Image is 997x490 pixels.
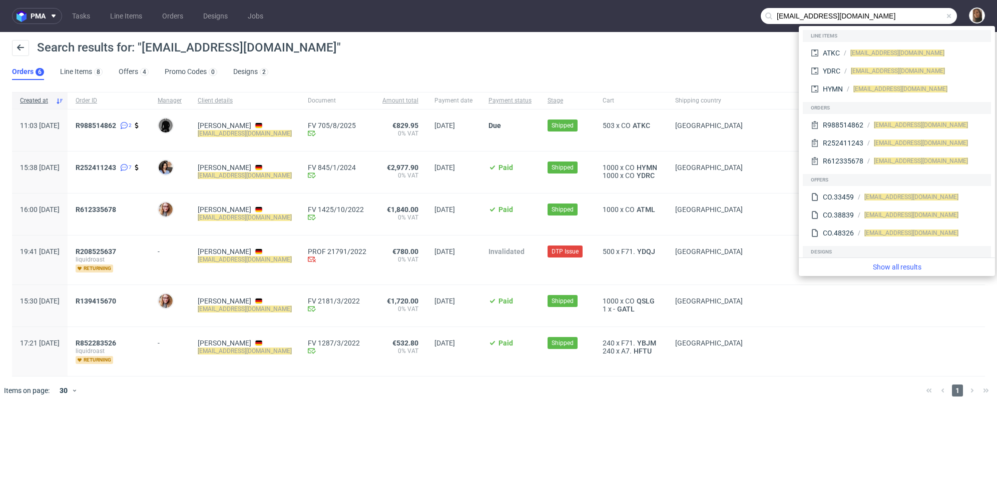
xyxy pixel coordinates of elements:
[76,255,142,263] span: liquidroast
[635,205,657,213] a: ATML
[675,205,743,213] span: [GEOGRAPHIC_DATA]
[548,96,587,105] span: Stage
[38,68,42,75] div: 6
[233,64,268,80] a: Designs2
[76,339,116,347] span: R852283526
[853,85,947,92] span: [EMAIL_ADDRESS][DOMAIN_NAME]
[76,297,118,305] a: R139415670
[552,121,574,130] span: Shipped
[803,262,991,272] a: Show all results
[382,347,418,355] span: 0% VAT
[675,339,743,347] span: [GEOGRAPHIC_DATA]
[387,205,418,213] span: €1,840.00
[382,171,418,179] span: 0% VAT
[392,339,418,347] span: €532.80
[434,163,455,171] span: [DATE]
[675,163,743,171] span: [GEOGRAPHIC_DATA]
[823,48,840,58] div: ATKC
[603,297,619,305] span: 1000
[76,247,118,255] a: R208525637
[76,347,142,355] span: liquidroast
[198,163,251,171] a: [PERSON_NAME]
[66,8,96,24] a: Tasks
[803,102,991,114] div: Orders
[864,211,958,218] span: [EMAIL_ADDRESS][DOMAIN_NAME]
[198,205,251,213] a: [PERSON_NAME]
[603,121,615,129] span: 503
[198,121,251,129] a: [PERSON_NAME]
[118,121,132,129] a: 2
[118,163,132,171] a: 7
[823,156,863,166] div: R612335678
[625,171,635,179] span: CO
[197,8,234,24] a: Designs
[198,256,292,263] mark: [EMAIL_ADDRESS][DOMAIN_NAME]
[621,347,632,355] span: A7.
[631,121,652,129] a: ATKC
[76,356,113,364] span: returning
[54,383,72,397] div: 30
[129,121,132,129] span: 2
[382,255,418,263] span: 0% VAT
[803,174,991,186] div: Offers
[434,339,455,347] span: [DATE]
[675,247,743,255] span: [GEOGRAPHIC_DATA]
[823,210,854,220] div: CO.38839
[143,68,146,75] div: 4
[603,347,615,355] span: 240
[434,247,455,255] span: [DATE]
[308,247,366,255] a: PROF 21791/2022
[625,163,635,171] span: CO
[211,68,215,75] div: 0
[20,121,60,129] span: 11:03 [DATE]
[20,163,60,171] span: 15:38 [DATE]
[552,296,574,305] span: Shipped
[621,247,635,255] span: F71.
[159,294,173,308] img: Marta Bazan
[621,121,631,129] span: CO
[20,96,52,105] span: Created at
[308,121,366,129] a: FV 705/8/2025
[242,8,269,24] a: Jobs
[159,160,173,174] img: Anna Rządkowska
[635,247,657,255] a: YDQJ
[603,163,659,171] div: x
[615,305,637,313] span: GATL
[488,247,525,255] span: Invalidated
[76,163,118,171] a: R252411243
[851,67,945,74] span: [EMAIL_ADDRESS][DOMAIN_NAME]
[60,64,103,80] a: Line Items8
[159,202,173,216] img: Marta Bazan
[198,339,251,347] a: [PERSON_NAME]
[129,163,132,171] span: 7
[308,339,366,347] a: FV 1287/3/2022
[20,297,60,305] span: 15:30 [DATE]
[20,247,60,255] span: 19:41 [DATE]
[498,339,513,347] span: Paid
[76,297,116,305] span: R139415670
[635,171,657,179] span: YDRC
[603,247,615,255] span: 500
[603,347,659,355] div: x
[198,214,292,221] mark: [EMAIL_ADDRESS][DOMAIN_NAME]
[603,205,659,213] div: x
[635,297,657,305] a: QSLG
[625,205,635,213] span: CO
[635,339,658,347] span: YBJM
[850,49,944,56] span: [EMAIL_ADDRESS][DOMAIN_NAME]
[635,163,659,171] span: HYMN
[970,8,984,22] img: Angelina Marć
[603,297,659,305] div: x
[434,96,472,105] span: Payment date
[632,347,654,355] a: HFTU
[823,138,863,148] div: R252411243
[382,96,418,105] span: Amount total
[198,96,292,105] span: Client details
[31,12,46,19] span: pma
[434,297,455,305] span: [DATE]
